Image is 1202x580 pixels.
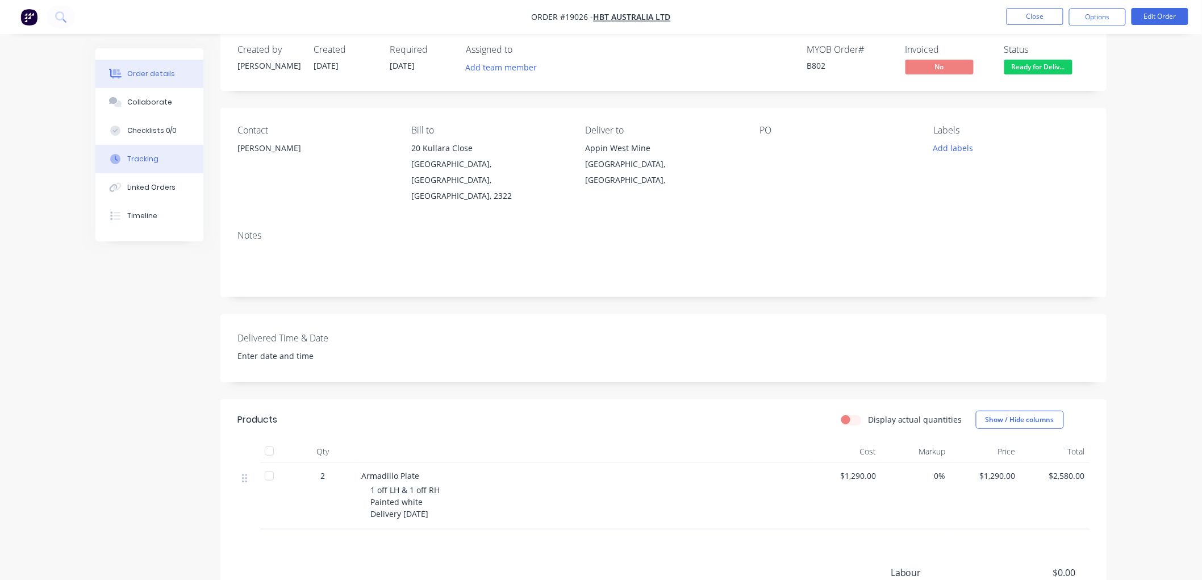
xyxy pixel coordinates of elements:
[1132,8,1188,25] button: Edit Order
[927,140,979,156] button: Add labels
[466,44,579,55] div: Assigned to
[127,154,158,164] div: Tracking
[1004,60,1072,74] span: Ready for Deliv...
[95,202,203,230] button: Timeline
[1025,470,1086,482] span: $2,580.00
[1069,8,1126,26] button: Options
[807,60,892,72] div: B802
[586,140,741,188] div: Appin West Mine[GEOGRAPHIC_DATA], [GEOGRAPHIC_DATA],
[390,60,415,71] span: [DATE]
[466,60,543,75] button: Add team member
[955,470,1016,482] span: $1,290.00
[237,125,393,136] div: Contact
[950,440,1020,463] div: Price
[594,12,671,23] a: HBT Australia Ltd
[934,125,1090,136] div: Labels
[237,413,277,427] div: Products
[237,331,379,345] label: Delivered Time & Date
[20,9,37,26] img: Factory
[361,470,419,481] span: Armadillo Plate
[460,60,543,75] button: Add team member
[411,140,567,204] div: 20 Kullara Close[GEOGRAPHIC_DATA], [GEOGRAPHIC_DATA], [GEOGRAPHIC_DATA], 2322
[532,12,594,23] span: Order #19026 -
[127,211,157,221] div: Timeline
[237,60,300,72] div: [PERSON_NAME]
[95,88,203,116] button: Collaborate
[95,60,203,88] button: Order details
[127,97,172,107] div: Collaborate
[811,440,881,463] div: Cost
[816,470,877,482] span: $1,290.00
[411,140,567,156] div: 20 Kullara Close
[127,69,176,79] div: Order details
[127,126,177,136] div: Checklists 0/0
[586,156,741,188] div: [GEOGRAPHIC_DATA], [GEOGRAPHIC_DATA],
[314,44,376,55] div: Created
[314,60,339,71] span: [DATE]
[237,140,393,156] div: [PERSON_NAME]
[370,485,440,519] span: 1 off LH & 1 off RH Painted white Delivery [DATE]
[95,116,203,145] button: Checklists 0/0
[237,44,300,55] div: Created by
[1007,8,1063,25] button: Close
[586,140,741,156] div: Appin West Mine
[759,125,915,136] div: PO
[868,414,962,425] label: Display actual quantities
[237,140,393,177] div: [PERSON_NAME]
[411,125,567,136] div: Bill to
[289,440,357,463] div: Qty
[886,470,946,482] span: 0%
[1004,44,1090,55] div: Status
[127,182,176,193] div: Linked Orders
[992,566,1076,579] span: $0.00
[905,60,974,74] span: No
[905,44,991,55] div: Invoiced
[881,440,951,463] div: Markup
[976,411,1064,429] button: Show / Hide columns
[586,125,741,136] div: Deliver to
[320,470,325,482] span: 2
[807,44,892,55] div: MYOB Order #
[891,566,992,579] span: Labour
[95,145,203,173] button: Tracking
[237,230,1090,241] div: Notes
[390,44,452,55] div: Required
[1020,440,1090,463] div: Total
[411,156,567,204] div: [GEOGRAPHIC_DATA], [GEOGRAPHIC_DATA], [GEOGRAPHIC_DATA], 2322
[230,348,372,365] input: Enter date and time
[1004,60,1072,77] button: Ready for Deliv...
[95,173,203,202] button: Linked Orders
